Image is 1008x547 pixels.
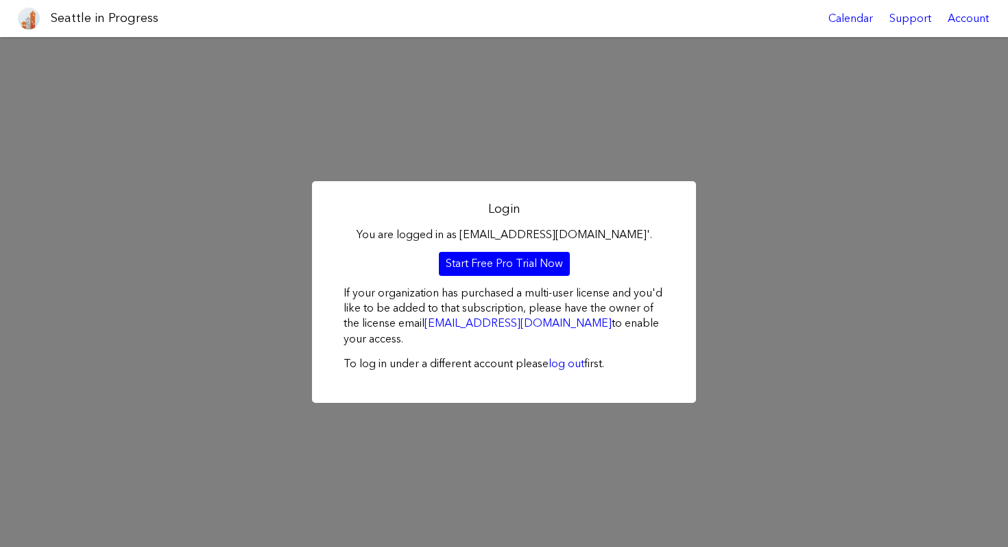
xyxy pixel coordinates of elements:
[344,286,664,347] p: If your organization has purchased a multi-user license and you'd like to be added to that subscr...
[344,200,664,218] h2: Login
[51,10,158,27] h1: Seattle in Progress
[18,8,40,30] img: favicon-96x96.png
[424,316,612,329] a: [EMAIL_ADDRESS][DOMAIN_NAME]
[439,252,570,275] a: Start Free Pro Trial Now
[549,357,584,370] a: log out
[344,227,664,242] p: You are logged in as [EMAIL_ADDRESS][DOMAIN_NAME]'.
[344,356,664,371] p: To log in under a different account please first.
